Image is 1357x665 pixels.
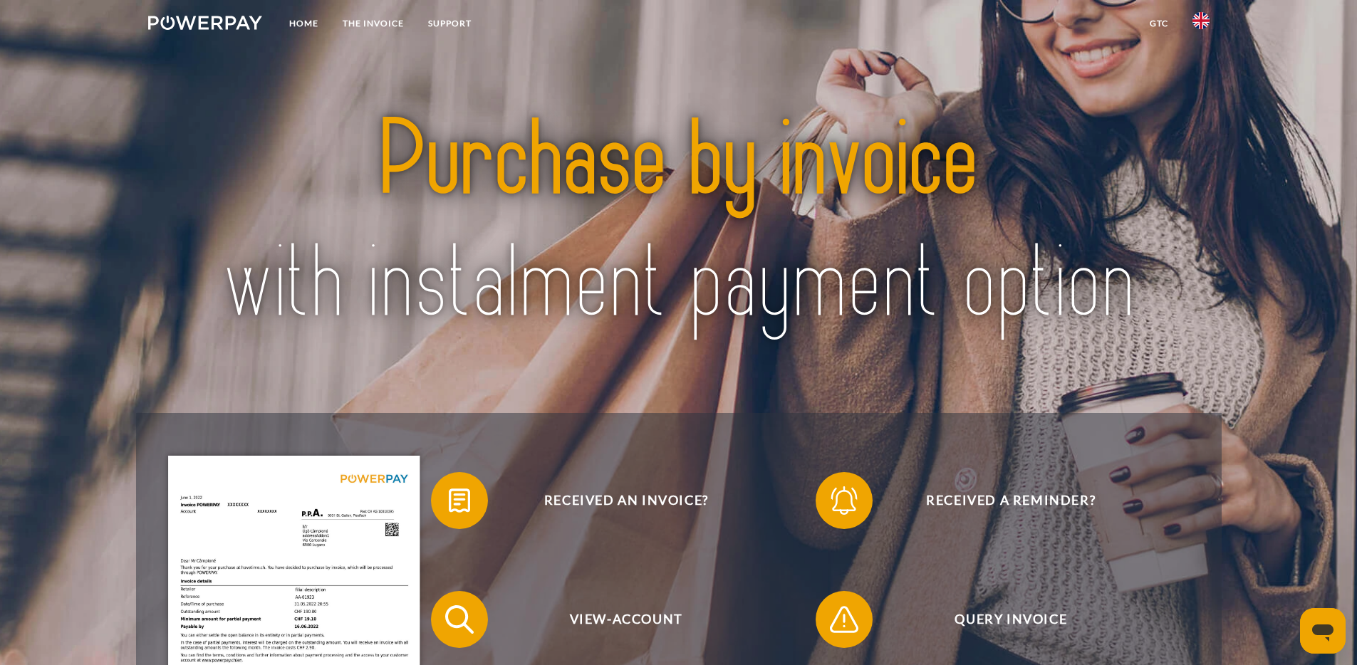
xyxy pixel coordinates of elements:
[816,472,1186,529] button: Received a reminder?
[1192,12,1210,29] img: en
[816,591,1186,648] button: Query Invoice
[1138,11,1180,36] a: GTC
[431,472,801,529] button: Received an invoice?
[277,11,331,36] a: Home
[200,66,1157,378] img: title-powerpay_en.svg
[442,483,477,518] img: qb_bill.svg
[452,591,801,648] span: View-Account
[331,11,416,36] a: THE INVOICE
[826,602,862,637] img: qb_warning.svg
[1300,608,1346,654] iframe: Button to launch messaging window
[836,591,1185,648] span: Query Invoice
[452,472,801,529] span: Received an invoice?
[148,16,263,30] img: logo-powerpay-white.svg
[836,472,1185,529] span: Received a reminder?
[431,591,801,648] button: View-Account
[826,483,862,518] img: qb_bell.svg
[416,11,484,36] a: Support
[442,602,477,637] img: qb_search.svg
